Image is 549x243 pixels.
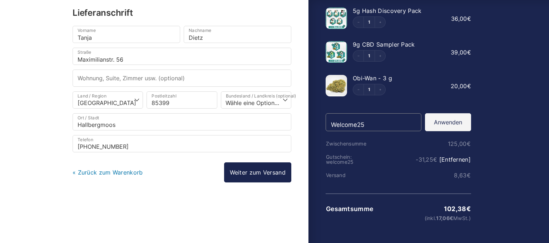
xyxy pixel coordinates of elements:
input: Telefon [73,135,291,152]
bdi: 39,00 [451,49,471,56]
bdi: 36,00 [451,15,471,22]
th: Gutschein: welcome25 [326,154,374,165]
span: 17,06 [436,215,453,221]
button: Increment [375,51,385,61]
span: € [433,156,437,163]
input: Wohnung, Suite, Zimmer usw. (optional) [73,70,291,87]
span: € [450,215,453,221]
a: Edit [364,20,375,24]
th: Gesamtsumme [326,205,374,213]
input: Straße [73,48,291,65]
small: (inkl. MwSt.) [375,216,471,221]
bdi: 125,00 [448,140,471,147]
td: - [374,156,471,163]
span: € [467,82,471,90]
span: € [467,140,471,147]
span: 9g CBD Sampler Pack [353,41,415,48]
th: Zwischensumme [326,141,374,147]
input: Nachname [184,26,291,43]
span: € [466,205,471,213]
span: € [467,49,471,56]
span: 31,25 [419,156,437,163]
button: Anwenden [425,113,471,131]
a: [Entfernen] [439,156,471,163]
input: Ort / Stadt [73,113,291,130]
button: Decrement [353,51,364,61]
input: Vorname [73,26,180,43]
bdi: 8,63 [454,172,471,179]
input: Postleitzahl [147,91,217,109]
input: Rabatt-Code eingeben [326,113,421,131]
span: € [467,172,471,179]
a: Edit [364,87,375,92]
span: 5g Hash Discovery Pack [353,7,422,14]
bdi: 20,00 [451,82,471,90]
bdi: 102,38 [444,205,471,213]
th: Versand [326,172,374,178]
button: Increment [375,84,385,95]
a: Weiter zum Versand [224,162,291,182]
span: Obi-Wan - 3 g [353,75,392,82]
button: Decrement [353,84,364,95]
button: Increment [375,17,385,28]
a: « Zurück zum Warenkorb [73,169,143,176]
button: Decrement [353,17,364,28]
a: Edit [364,54,375,58]
span: € [467,15,471,22]
h3: Lieferanschrift [73,9,291,17]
